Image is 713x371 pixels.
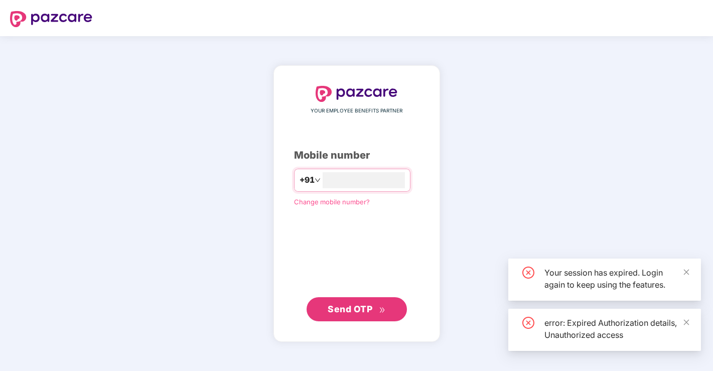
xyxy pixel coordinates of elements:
[316,86,398,102] img: logo
[294,148,419,163] div: Mobile number
[544,267,689,291] div: Your session has expired. Login again to keep using the features.
[328,304,372,314] span: Send OTP
[10,11,92,27] img: logo
[683,269,690,276] span: close
[379,307,385,313] span: double-right
[522,317,534,329] span: close-circle
[300,174,315,186] span: +91
[315,177,321,183] span: down
[683,319,690,326] span: close
[522,267,534,279] span: close-circle
[307,297,407,321] button: Send OTPdouble-right
[311,107,402,115] span: YOUR EMPLOYEE BENEFITS PARTNER
[294,198,370,206] a: Change mobile number?
[544,317,689,341] div: error: Expired Authorization details, Unauthorized access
